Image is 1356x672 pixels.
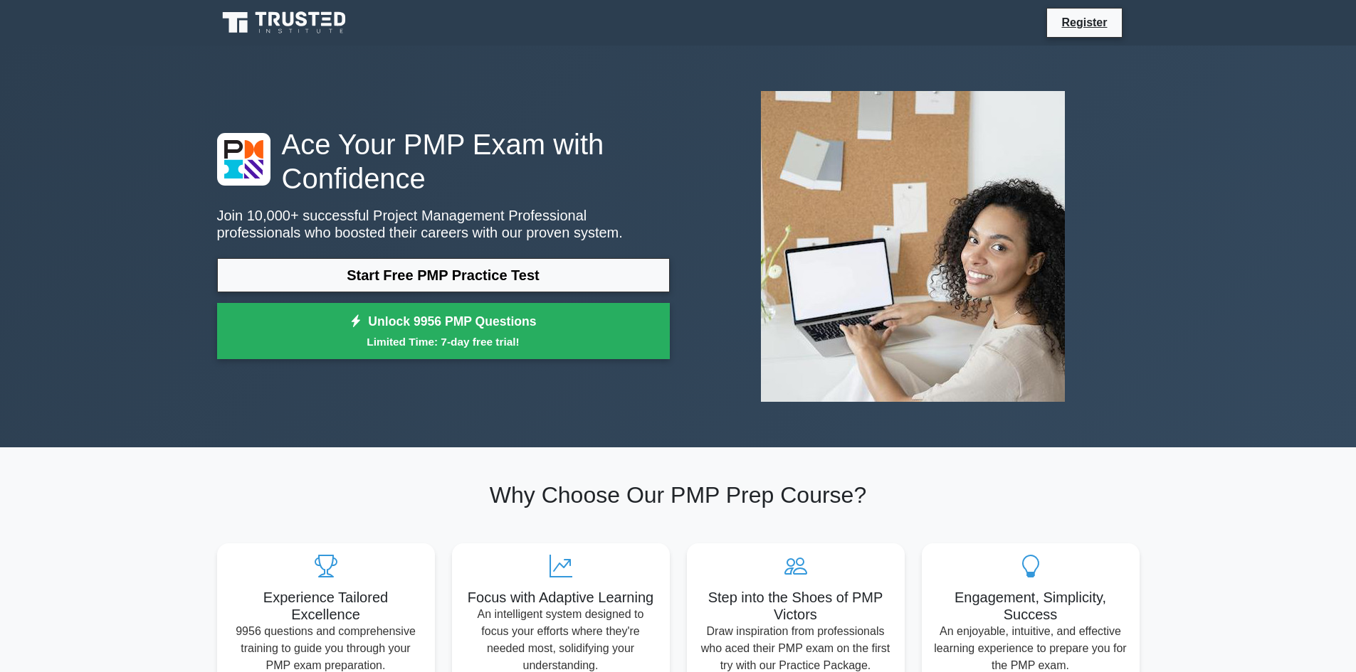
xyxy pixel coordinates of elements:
[217,481,1140,508] h2: Why Choose Our PMP Prep Course?
[1053,14,1115,31] a: Register
[698,589,893,623] h5: Step into the Shoes of PMP Victors
[217,258,670,292] a: Start Free PMP Practice Test
[933,589,1128,623] h5: Engagement, Simplicity, Success
[463,589,658,606] h5: Focus with Adaptive Learning
[235,334,652,350] small: Limited Time: 7-day free trial!
[228,589,424,623] h5: Experience Tailored Excellence
[217,127,670,196] h1: Ace Your PMP Exam with Confidence
[217,207,670,241] p: Join 10,000+ successful Project Management Professional professionals who boosted their careers w...
[217,303,670,360] a: Unlock 9956 PMP QuestionsLimited Time: 7-day free trial!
